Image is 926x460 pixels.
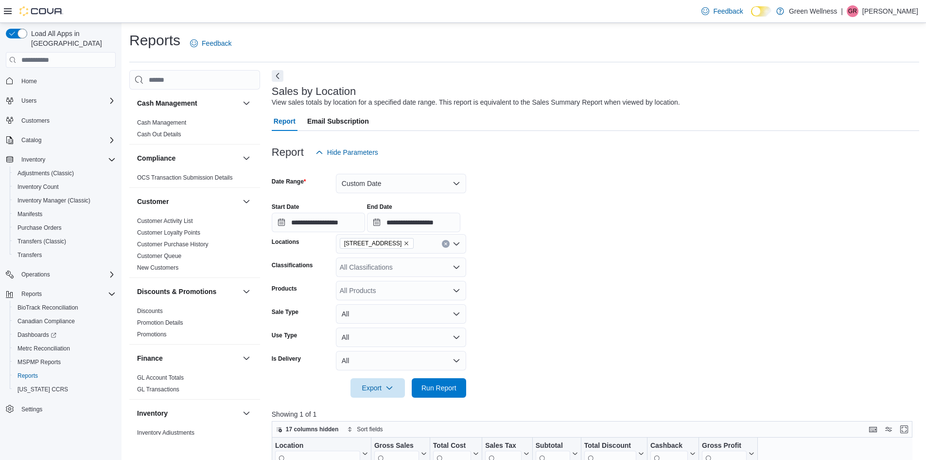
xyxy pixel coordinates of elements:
h3: Inventory [137,408,168,418]
a: Settings [17,404,46,415]
div: Subtotal [536,442,570,451]
a: BioTrack Reconciliation [14,302,82,313]
button: Compliance [241,152,252,164]
button: All [336,351,466,370]
h3: Compliance [137,153,175,163]
span: [STREET_ADDRESS] [344,239,402,248]
button: Users [2,94,120,108]
a: Reports [14,370,42,382]
span: Inventory Count [14,181,116,193]
span: MSPMP Reports [14,356,116,368]
button: Export [350,378,405,398]
p: [PERSON_NAME] [862,5,918,17]
span: Email Subscription [307,111,369,131]
label: Start Date [272,203,299,211]
a: Promotions [137,331,167,338]
input: Press the down key to open a popover containing a calendar. [272,213,365,232]
button: Inventory Count [10,180,120,194]
h1: Reports [129,31,180,50]
div: George Reese [847,5,858,17]
div: Total Discount [584,442,636,451]
button: Run Report [412,378,466,398]
button: Catalog [2,133,120,147]
span: Reports [17,372,38,380]
a: [US_STATE] CCRS [14,384,72,395]
span: Customer Loyalty Points [137,229,200,237]
span: Transfers (Classic) [17,238,66,245]
button: Inventory [17,154,49,166]
button: BioTrack Reconciliation [10,301,120,314]
span: MSPMP Reports [17,358,61,366]
button: Settings [2,402,120,416]
p: | [841,5,843,17]
span: Transfers [14,249,116,261]
a: Inventory Manager (Classic) [14,195,94,206]
button: Reports [10,369,120,383]
a: MSPMP Reports [14,356,65,368]
button: Reports [2,287,120,301]
span: Metrc Reconciliation [14,343,116,354]
button: Inventory [2,153,120,166]
span: Discounts [137,307,163,315]
a: Transfers [14,249,46,261]
button: Open list of options [453,240,460,248]
span: Inventory Manager (Classic) [14,195,116,206]
span: Operations [21,271,50,278]
span: New Customers [137,264,178,272]
button: Finance [241,352,252,364]
div: Gross Sales [374,442,419,451]
span: Inventory Manager (Classic) [17,197,90,204]
h3: Customer [137,197,169,206]
button: Inventory Manager (Classic) [10,194,120,207]
button: Home [2,74,120,88]
a: Customers [17,115,53,127]
h3: Sales by Location [272,86,356,97]
span: [US_STATE] CCRS [17,386,68,393]
button: Operations [17,269,54,280]
label: Is Delivery [272,355,301,363]
a: Purchase Orders [14,222,66,234]
button: Display options [883,423,894,435]
label: Locations [272,238,299,246]
span: BioTrack Reconciliation [17,304,78,312]
span: Metrc Reconciliation [17,345,70,352]
span: Reports [21,290,42,298]
input: Press the down key to open a popover containing a calendar. [367,213,460,232]
span: Canadian Compliance [14,315,116,327]
button: Reports [17,288,46,300]
button: Finance [137,353,239,363]
span: Home [21,77,37,85]
button: Sort fields [343,423,386,435]
nav: Complex example [6,70,116,442]
span: Manifests [17,210,42,218]
span: Export [356,378,399,398]
button: Inventory [241,407,252,419]
span: OCS Transaction Submission Details [137,174,233,182]
button: Metrc Reconciliation [10,342,120,355]
button: Enter fullscreen [898,423,910,435]
span: Dashboards [14,329,116,341]
span: Customer Activity List [137,217,193,225]
span: Inventory Count [17,183,59,191]
button: Adjustments (Classic) [10,166,120,180]
button: Cash Management [241,97,252,109]
button: Open list of options [453,287,460,294]
a: Manifests [14,208,46,220]
span: Dashboards [17,331,56,339]
label: Sale Type [272,308,298,316]
button: Operations [2,268,120,281]
p: Green Wellness [789,5,837,17]
button: All [336,304,466,324]
span: Feedback [713,6,743,16]
img: Cova [19,6,63,16]
span: Reports [17,288,116,300]
span: Inventory [17,154,116,166]
span: Run Report [421,383,456,393]
span: Manifests [14,208,116,220]
button: Manifests [10,207,120,221]
button: Discounts & Promotions [137,287,239,296]
span: 17 columns hidden [286,425,339,433]
button: Next [272,70,283,82]
a: Promotion Details [137,319,183,326]
label: End Date [367,203,392,211]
